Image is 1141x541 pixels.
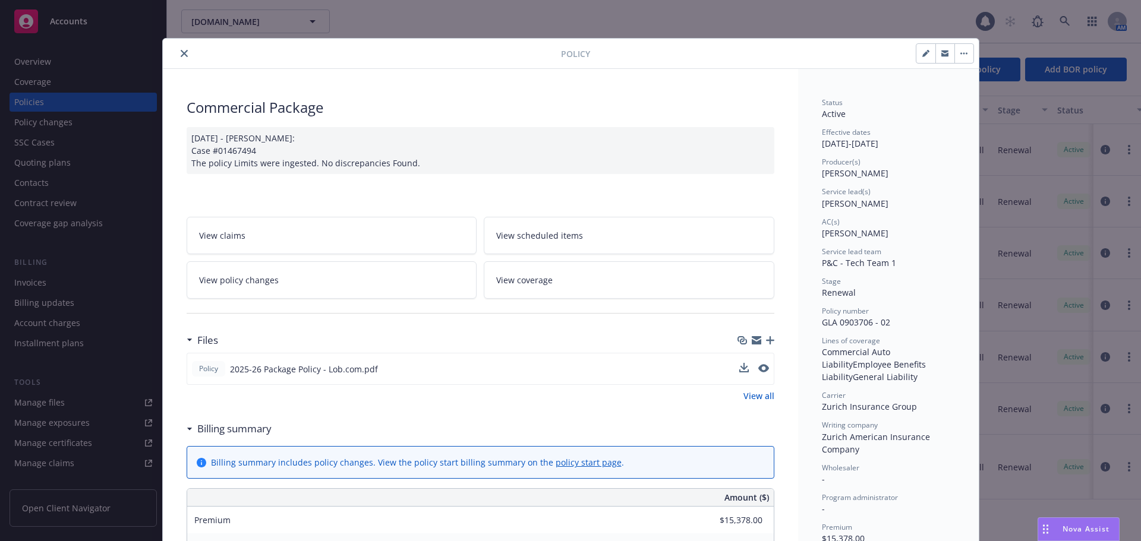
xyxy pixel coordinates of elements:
span: Stage [822,276,841,286]
span: [PERSON_NAME] [822,198,888,209]
span: View policy changes [199,274,279,286]
span: Policy [561,48,590,60]
span: View scheduled items [496,229,583,242]
span: Writing company [822,420,878,430]
span: AC(s) [822,217,840,227]
button: preview file [758,364,769,372]
span: [PERSON_NAME] [822,167,888,179]
div: Drag to move [1038,518,1053,540]
span: Active [822,108,846,119]
button: download file [739,363,749,375]
div: Billing summary includes policy changes. View the policy start billing summary on the . [211,456,624,469]
span: - [822,473,825,485]
span: Lines of coverage [822,336,880,346]
span: Policy number [822,306,869,316]
span: Service lead(s) [822,186,871,197]
span: P&C - Tech Team 1 [822,257,896,268]
span: Nova Assist [1063,524,1110,534]
span: - [822,503,825,514]
span: Status [822,97,843,107]
span: Renewal [822,287,856,298]
a: policy start page [556,457,622,468]
span: Wholesaler [822,463,859,473]
span: Carrier [822,390,846,400]
h3: Billing summary [197,421,272,436]
div: [DATE] - [PERSON_NAME]: Case #01467494 The policy Limits were ingested. No discrepancies Found. [187,127,774,174]
a: View scheduled items [484,217,774,254]
span: Policy [197,363,220,374]
span: Premium [822,522,852,532]
a: View coverage [484,261,774,299]
div: Commercial Package [187,97,774,118]
span: View claims [199,229,245,242]
input: 0.00 [692,511,770,529]
div: Files [187,333,218,348]
a: View policy changes [187,261,477,299]
div: Billing summary [187,421,272,436]
button: download file [739,363,749,372]
button: preview file [758,363,769,375]
div: [DATE] - [DATE] [822,127,955,150]
span: Amount ($) [724,491,769,504]
a: View claims [187,217,477,254]
span: Program administrator [822,492,898,502]
h3: Files [197,333,218,348]
span: Effective dates [822,127,871,137]
span: Employee Benefits Liability [822,359,928,382]
span: Zurich Insurance Group [822,401,917,412]
span: GLA 0903706 - 02 [822,317,890,328]
span: 2025-26 Package Policy - Lob.com.pdf [230,363,378,375]
span: Zurich American Insurance Company [822,431,932,455]
span: General Liability [853,371,918,382]
span: Service lead team [822,246,881,257]
button: Nova Assist [1038,517,1120,541]
a: View all [743,390,774,402]
span: Commercial Auto Liability [822,346,893,370]
span: Producer(s) [822,157,861,167]
span: Premium [194,514,231,526]
button: close [177,46,191,61]
span: [PERSON_NAME] [822,227,888,239]
span: View coverage [496,274,553,286]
